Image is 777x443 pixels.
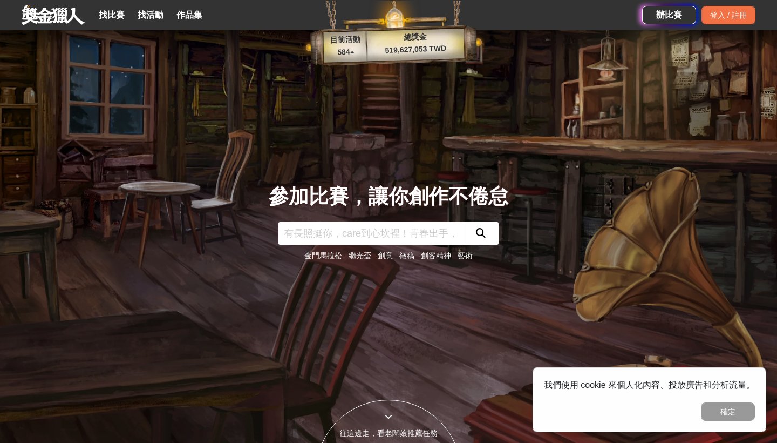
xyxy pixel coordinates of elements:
div: 往這邊走，看老闆娘推薦任務 [316,428,461,439]
a: 找活動 [133,8,168,23]
div: 參加比賽，讓你創作不倦怠 [269,182,508,212]
div: 登入 / 註冊 [701,6,755,24]
p: 總獎金 [366,30,464,44]
a: 作品集 [172,8,207,23]
a: 金門馬拉松 [304,251,342,260]
a: 創客精神 [421,251,451,260]
p: 584 ▴ [324,46,367,59]
a: 徵稿 [399,251,414,260]
a: 找比賽 [94,8,129,23]
a: 繼光盃 [349,251,371,260]
a: 辦比賽 [642,6,696,24]
a: 藝術 [458,251,473,260]
p: 目前活動 [323,33,367,46]
p: 519,627,053 TWD [367,42,465,57]
a: 創意 [378,251,393,260]
input: 有長照挺你，care到心坎裡！青春出手，拍出照顧 影音徵件活動 [278,222,462,245]
span: 我們使用 cookie 來個人化內容、投放廣告和分析流量。 [544,380,755,390]
button: 確定 [701,402,755,421]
